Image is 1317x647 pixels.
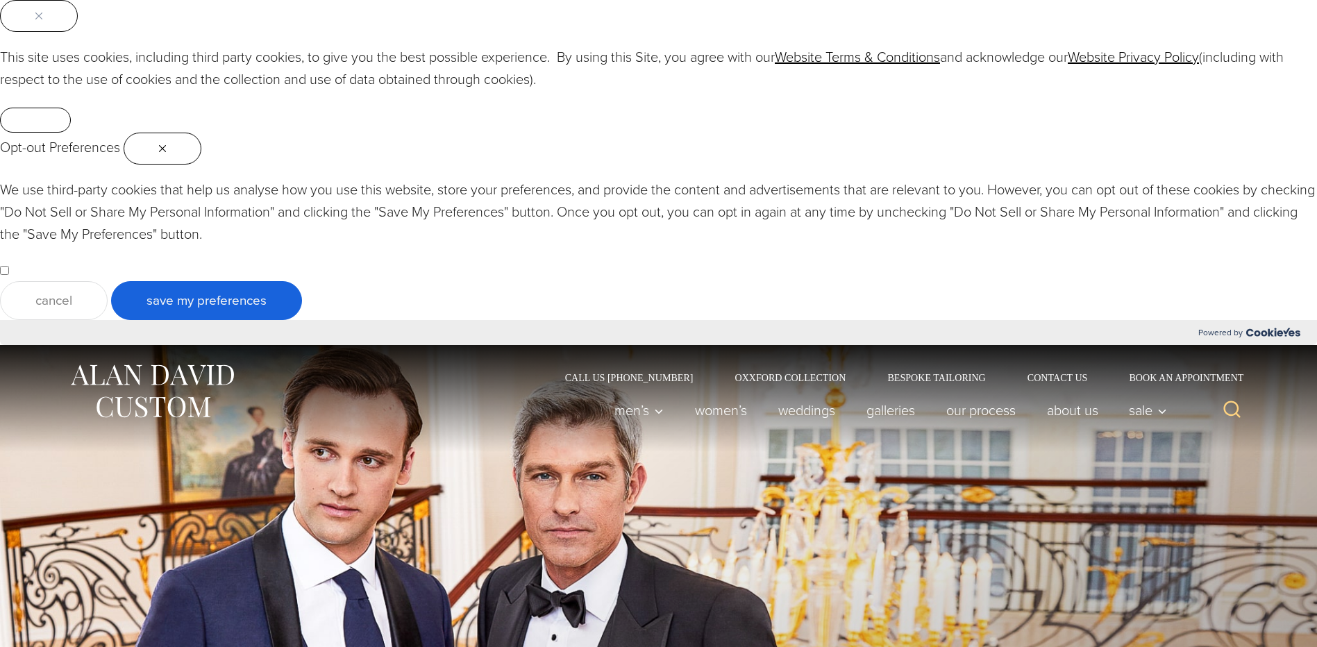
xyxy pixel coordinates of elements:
a: Galleries [850,396,930,424]
a: Women’s [679,396,762,424]
button: View Search Form [1216,394,1249,427]
a: Call Us [PHONE_NUMBER] [544,373,714,383]
a: Website Privacy Policy [1068,47,1199,67]
a: About Us [1031,396,1114,424]
a: Bespoke Tailoring [866,373,1006,383]
nav: Primary Navigation [599,396,1174,424]
span: Sale [1130,403,1167,417]
img: Close [159,145,166,152]
a: Website Terms & Conditions [775,47,940,67]
img: Close [35,12,42,19]
a: Oxxford Collection [714,373,866,383]
button: Save My Preferences [111,281,302,320]
img: Cookieyes logo [1246,328,1300,337]
nav: Secondary Navigation [544,373,1249,383]
a: Our Process [930,396,1031,424]
img: Alan David Custom [69,360,235,422]
a: Contact Us [1007,373,1109,383]
button: Close [124,133,201,165]
a: weddings [762,396,850,424]
a: Book an Appointment [1108,373,1248,383]
span: Men’s [615,403,664,417]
